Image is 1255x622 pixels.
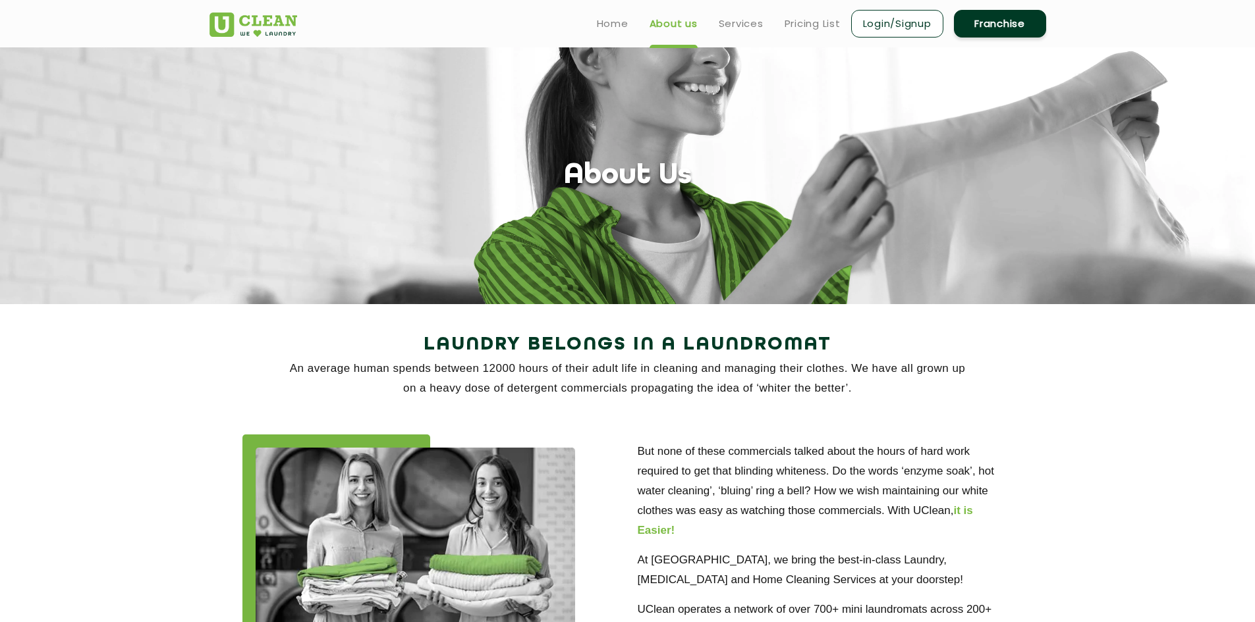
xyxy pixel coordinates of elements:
[638,442,1013,540] p: But none of these commercials talked about the hours of hard work required to get that blinding w...
[954,10,1046,38] a: Franchise
[851,10,943,38] a: Login/Signup
[785,16,841,32] a: Pricing List
[209,329,1046,361] h2: Laundry Belongs in a Laundromat
[564,159,692,193] h1: About Us
[719,16,764,32] a: Services
[638,550,1013,590] p: At [GEOGRAPHIC_DATA], we bring the best-in-class Laundry, [MEDICAL_DATA] and Home Cleaning Servic...
[597,16,628,32] a: Home
[209,13,297,37] img: UClean Laundry and Dry Cleaning
[650,16,698,32] a: About us
[209,359,1046,398] p: An average human spends between 12000 hours of their adult life in cleaning and managing their cl...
